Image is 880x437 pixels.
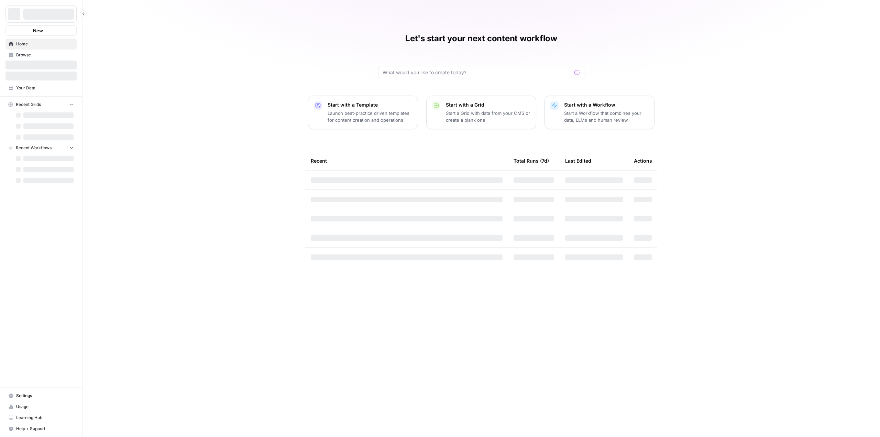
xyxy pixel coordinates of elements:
[5,50,77,61] a: Browse
[564,101,649,108] p: Start with a Workflow
[514,151,549,170] div: Total Runs (7d)
[5,39,77,50] a: Home
[16,85,74,91] span: Your Data
[16,145,52,151] span: Recent Workflows
[5,423,77,434] button: Help + Support
[16,52,74,58] span: Browse
[565,151,591,170] div: Last Edited
[446,110,530,123] p: Start a Grid with data from your CMS or create a blank one
[634,151,652,170] div: Actions
[308,96,418,129] button: Start with a TemplateLaunch best-practice driven templates for content creation and operations
[311,151,503,170] div: Recent
[5,25,77,36] button: New
[16,393,74,399] span: Settings
[16,404,74,410] span: Usage
[16,101,41,108] span: Recent Grids
[446,101,530,108] p: Start with a Grid
[328,101,412,108] p: Start with a Template
[5,390,77,401] a: Settings
[564,110,649,123] p: Start a Workflow that combines your data, LLMs and human review
[33,27,43,34] span: New
[5,401,77,412] a: Usage
[5,99,77,110] button: Recent Grids
[405,33,557,44] h1: Let's start your next content workflow
[5,412,77,423] a: Learning Hub
[544,96,654,129] button: Start with a WorkflowStart a Workflow that combines your data, LLMs and human review
[383,69,572,76] input: What would you like to create today?
[328,110,412,123] p: Launch best-practice driven templates for content creation and operations
[16,415,74,421] span: Learning Hub
[5,83,77,94] a: Your Data
[426,96,536,129] button: Start with a GridStart a Grid with data from your CMS or create a blank one
[16,41,74,47] span: Home
[16,426,74,432] span: Help + Support
[5,143,77,153] button: Recent Workflows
